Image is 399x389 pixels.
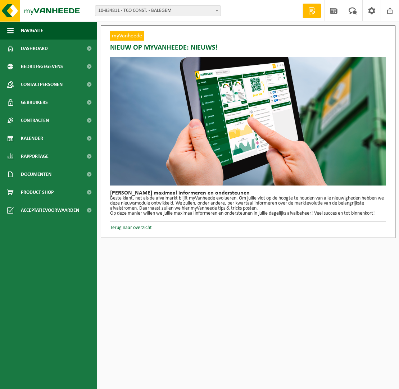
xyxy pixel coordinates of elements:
[110,31,144,41] span: myVanheede
[21,183,54,201] span: Product Shop
[110,225,152,230] a: Terug naar overzicht
[21,93,48,111] span: Gebruikers
[21,147,49,165] span: Rapportage
[21,129,43,147] span: Kalender
[110,190,386,196] h2: [PERSON_NAME] maximaal informeren en ondersteunen
[21,201,79,219] span: Acceptatievoorwaarden
[21,22,43,40] span: Navigatie
[21,75,63,93] span: Contactpersonen
[21,111,49,129] span: Contracten
[110,42,218,53] span: Nieuw op myVanheede: Nieuws!
[110,196,386,211] p: Beste klant, net als de afvalmarkt blijft myVanheede evolueren. Om jullie vlot op de hoogte te ho...
[21,165,51,183] span: Documenten
[95,5,221,16] span: 10-834811 - TCO CONST. - BALEGEM
[21,40,48,58] span: Dashboard
[21,58,63,75] span: Bedrijfsgegevens
[4,373,120,389] iframe: chat widget
[95,6,221,16] span: 10-834811 - TCO CONST. - BALEGEM
[110,211,386,216] p: Op deze manier willen we jullie maximaal informeren en ondersteunen in jullie dagelijks afvalbehe...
